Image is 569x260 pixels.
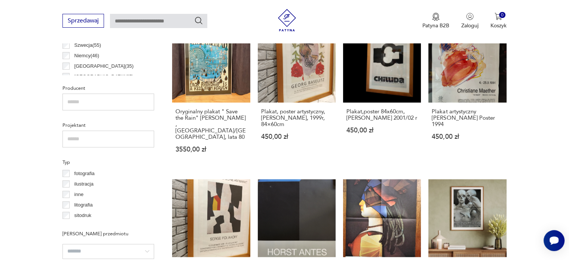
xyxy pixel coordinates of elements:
[422,22,449,29] p: Patyna B2B
[261,108,332,128] h3: Plakat, poster artystyczny, [PERSON_NAME], 1999r, 84×60cm
[74,211,92,220] p: sitodruk
[261,134,332,140] p: 450,00 zł
[490,13,507,29] button: 0Koszyk
[499,12,505,18] div: 0
[74,62,134,70] p: [GEOGRAPHIC_DATA] ( 35 )
[258,24,336,167] a: Plakat, poster artystyczny, Georg Baselitz, 1999r, 84×60cmPlakat, poster artystyczny, [PERSON_NAM...
[194,16,203,25] button: Szukaj
[544,230,565,251] iframe: Smartsupp widget button
[172,24,250,167] a: Oryginalny plakat " Save the Rain" Friedensreich Hundertwasser , Austria/Szwajcaria, lata 80Orygi...
[466,13,474,20] img: Ikonka użytkownika
[62,19,104,24] a: Sprzedawaj
[62,230,154,238] p: [PERSON_NAME] przedmiotu
[62,14,104,28] button: Sprzedawaj
[62,84,154,92] p: Producent
[461,22,478,29] p: Zaloguj
[422,13,449,29] a: Ikona medaluPatyna B2B
[74,73,134,81] p: [GEOGRAPHIC_DATA] ( 27 )
[428,24,506,167] a: Plakat artystyczny Christiane Maether Poster 1994Plakat artystyczny [PERSON_NAME] Poster 1994450,...
[276,9,298,31] img: Patyna - sklep z meblami i dekoracjami vintage
[461,13,478,29] button: Zaloguj
[62,158,154,166] p: Typ
[422,13,449,29] button: Patyna B2B
[432,134,503,140] p: 450,00 zł
[74,180,94,188] p: ilustracja
[74,190,84,199] p: inne
[175,108,247,140] h3: Oryginalny plakat " Save the Rain" [PERSON_NAME] , [GEOGRAPHIC_DATA]/[GEOGRAPHIC_DATA], lata 80
[495,13,502,20] img: Ikona koszyka
[74,41,101,49] p: Szwecja ( 55 )
[74,169,95,178] p: fotografia
[343,24,421,167] a: Plakat,poster 84x60cm, Eduardo Chillida 2001/02 rPlakat,poster 84x60cm, [PERSON_NAME] 2001/02 r45...
[432,108,503,128] h3: Plakat artystyczny [PERSON_NAME] Poster 1994
[175,146,247,153] p: 3550,00 zł
[432,13,440,21] img: Ikona medalu
[62,121,154,129] p: Projektant
[74,52,100,60] p: Niemcy ( 46 )
[346,108,417,121] h3: Plakat,poster 84x60cm, [PERSON_NAME] 2001/02 r
[346,127,417,134] p: 450,00 zł
[74,201,93,209] p: litografia
[490,22,507,29] p: Koszyk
